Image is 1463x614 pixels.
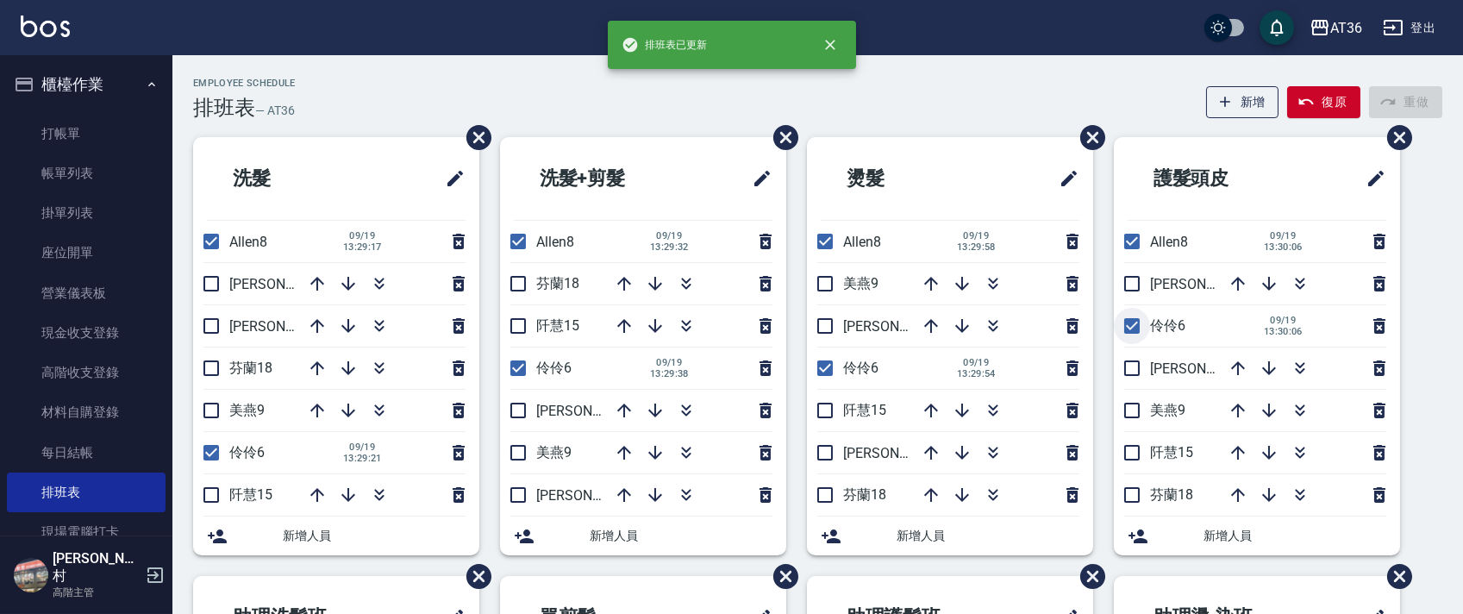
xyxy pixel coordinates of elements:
a: 排班表 [7,473,166,512]
span: Allen8 [843,234,881,250]
div: 新增人員 [500,517,786,555]
button: 復原 [1287,86,1360,118]
span: 伶伶6 [843,360,878,376]
span: 09/19 [343,230,382,241]
a: 現金收支登錄 [7,313,166,353]
button: 新增 [1206,86,1279,118]
span: Allen8 [1150,234,1188,250]
h2: 洗髮 [207,147,366,210]
h2: Employee Schedule [193,78,296,89]
p: 高階主管 [53,585,141,600]
span: [PERSON_NAME]16 [1150,276,1269,292]
span: 13:29:38 [650,368,689,379]
span: 09/19 [957,357,996,368]
span: 13:29:58 [957,241,996,253]
span: 13:29:21 [343,453,382,464]
button: 登出 [1376,12,1442,44]
span: 阡慧15 [1150,444,1193,460]
span: [PERSON_NAME]11 [536,487,655,504]
span: 刪除班表 [1374,551,1415,602]
span: 13:29:32 [650,241,689,253]
span: 新增人員 [590,527,772,545]
span: 芬蘭18 [1150,486,1193,503]
h6: — AT36 [255,102,295,120]
span: Allen8 [536,234,574,250]
button: save [1260,10,1294,45]
span: Allen8 [229,234,267,250]
span: 刪除班表 [760,551,801,602]
span: 13:29:54 [957,368,996,379]
span: 修改班表的標題 [1355,158,1386,199]
span: 修改班表的標題 [435,158,466,199]
a: 材料自購登錄 [7,392,166,432]
span: 新增人員 [897,527,1079,545]
a: 每日結帳 [7,433,166,473]
span: 刪除班表 [1067,112,1108,163]
button: close [811,26,849,64]
span: [PERSON_NAME]11 [843,445,962,461]
span: 09/19 [650,357,689,368]
span: 伶伶6 [536,360,572,376]
span: 美燕9 [536,444,572,460]
span: 芬蘭18 [536,275,579,291]
span: 刪除班表 [453,551,494,602]
span: 09/19 [957,230,996,241]
img: Logo [21,16,70,37]
span: [PERSON_NAME]11 [229,318,348,335]
img: Person [14,558,48,592]
div: 新增人員 [193,517,479,555]
span: 修改班表的標題 [741,158,772,199]
span: 美燕9 [1150,402,1185,418]
span: 阡慧15 [229,486,272,503]
span: 伶伶6 [1150,317,1185,334]
h3: 排班表 [193,96,255,120]
a: 帳單列表 [7,153,166,193]
span: 芬蘭18 [229,360,272,376]
span: 排班表已更新 [622,36,708,53]
h2: 燙髮 [821,147,979,210]
span: 13:30:06 [1264,241,1303,253]
div: AT36 [1330,17,1362,39]
button: AT36 [1303,10,1369,46]
span: 13:30:06 [1264,326,1303,337]
a: 高階收支登錄 [7,353,166,392]
a: 打帳單 [7,114,166,153]
span: 修改班表的標題 [1048,158,1079,199]
span: 新增人員 [1204,527,1386,545]
span: 刪除班表 [1067,551,1108,602]
span: 伶伶6 [229,444,265,460]
a: 掛單列表 [7,193,166,233]
span: 09/19 [343,442,382,453]
span: 芬蘭18 [843,486,886,503]
span: 刪除班表 [453,112,494,163]
span: 13:29:17 [343,241,382,253]
span: 美燕9 [843,275,878,291]
span: [PERSON_NAME]16 [536,403,655,419]
h2: 護髮頭皮 [1128,147,1305,210]
span: [PERSON_NAME]16 [843,318,962,335]
span: 09/19 [650,230,689,241]
h2: 洗髮+剪髮 [514,147,696,210]
span: 阡慧15 [536,317,579,334]
div: 新增人員 [1114,517,1400,555]
span: [PERSON_NAME]16 [229,276,348,292]
a: 座位開單 [7,233,166,273]
span: 刪除班表 [1374,112,1415,163]
span: 09/19 [1264,230,1303,241]
span: 美燕9 [229,402,265,418]
span: 阡慧15 [843,402,886,418]
button: 櫃檯作業 [7,62,166,107]
a: 營業儀表板 [7,273,166,313]
h5: [PERSON_NAME]村 [53,550,141,585]
a: 現場電腦打卡 [7,512,166,552]
span: [PERSON_NAME]11 [1150,360,1269,377]
div: 新增人員 [807,517,1093,555]
span: 刪除班表 [760,112,801,163]
span: 09/19 [1264,315,1303,326]
span: 新增人員 [283,527,466,545]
